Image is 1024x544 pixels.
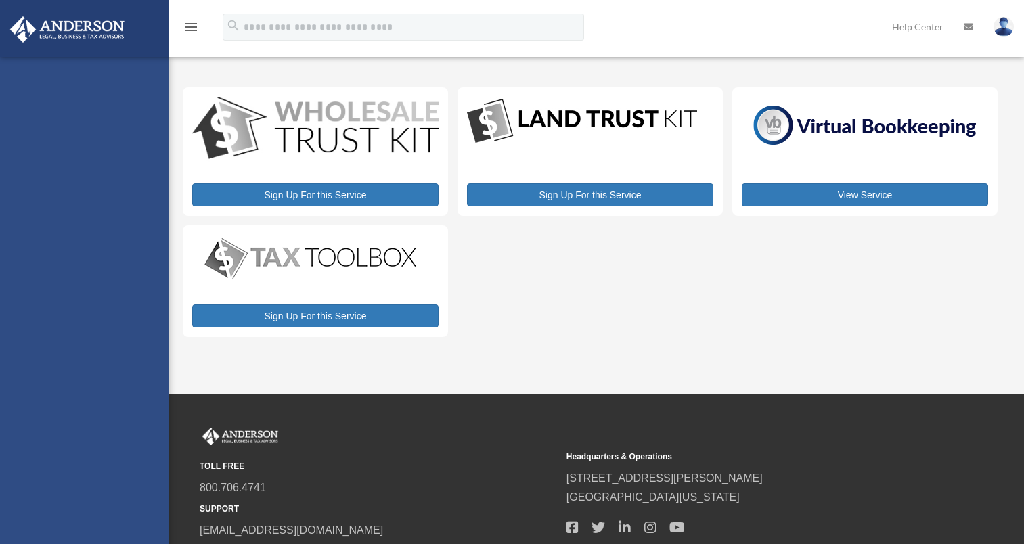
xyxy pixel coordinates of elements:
a: [EMAIL_ADDRESS][DOMAIN_NAME] [200,524,383,536]
a: Sign Up For this Service [192,304,439,327]
small: SUPPORT [200,502,557,516]
img: Anderson Advisors Platinum Portal [6,16,129,43]
i: menu [183,19,199,35]
a: [GEOGRAPHIC_DATA][US_STATE] [566,491,740,503]
a: Sign Up For this Service [467,183,713,206]
img: taxtoolbox_new-1.webp [192,235,429,282]
a: menu [183,24,199,35]
small: Headquarters & Operations [566,450,924,464]
a: Sign Up For this Service [192,183,439,206]
i: search [226,18,241,33]
a: View Service [742,183,988,206]
img: LandTrust_lgo-1.jpg [467,97,697,146]
small: TOLL FREE [200,459,557,474]
img: Anderson Advisors Platinum Portal [200,428,281,445]
img: WS-Trust-Kit-lgo-1.jpg [192,97,439,162]
img: User Pic [994,17,1014,37]
a: 800.706.4741 [200,482,266,493]
a: [STREET_ADDRESS][PERSON_NAME] [566,472,763,484]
